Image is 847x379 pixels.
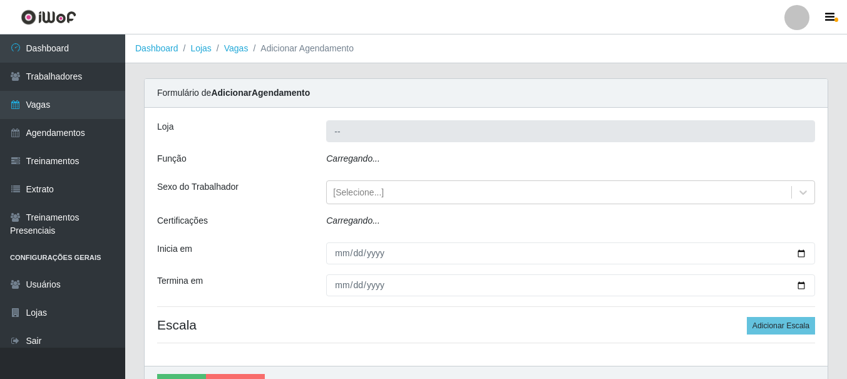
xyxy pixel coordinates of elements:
div: [Selecione...] [333,186,384,199]
label: Loja [157,120,173,133]
strong: Adicionar Agendamento [211,88,310,98]
label: Função [157,152,187,165]
h4: Escala [157,317,815,333]
input: 00/00/0000 [326,274,815,296]
div: Formulário de [145,79,828,108]
label: Inicia em [157,242,192,256]
a: Lojas [190,43,211,53]
a: Vagas [224,43,249,53]
label: Sexo do Trabalhador [157,180,239,194]
i: Carregando... [326,215,380,226]
nav: breadcrumb [125,34,847,63]
li: Adicionar Agendamento [248,42,354,55]
button: Adicionar Escala [747,317,815,335]
label: Certificações [157,214,208,227]
a: Dashboard [135,43,178,53]
label: Termina em [157,274,203,288]
i: Carregando... [326,153,380,164]
img: CoreUI Logo [21,9,76,25]
input: 00/00/0000 [326,242,815,264]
